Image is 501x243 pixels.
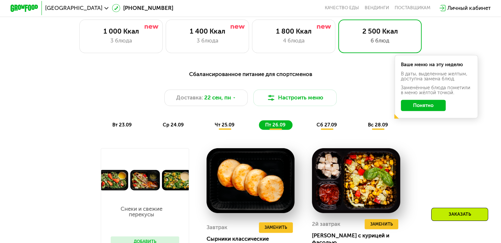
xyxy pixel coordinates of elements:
[207,222,227,233] div: Завтрак
[325,5,359,11] a: Качество еды
[401,62,472,67] div: Ваше меню на эту неделю
[215,122,235,128] span: чт 25.09
[401,100,446,111] button: Понятно
[312,219,340,229] div: 2й завтрак
[176,94,203,102] span: Доставка:
[401,85,472,95] div: Заменённые блюда пометили в меню жёлтой точкой.
[163,122,184,128] span: ср 24.09
[111,206,172,217] p: Снеки и свежие перекусы
[87,27,155,35] div: 1 000 Ккал
[431,208,488,221] div: Заказать
[45,5,102,11] span: [GEOGRAPHIC_DATA]
[173,27,242,35] div: 1 400 Ккал
[207,235,300,242] div: Сырники классические
[365,219,399,229] button: Заменить
[395,5,431,11] div: поставщикам
[368,122,388,128] span: вс 28.09
[346,27,414,35] div: 2 500 Ккал
[173,37,242,45] div: 3 блюда
[264,224,287,231] span: Заменить
[44,70,457,78] div: Сбалансированное питание для спортсменов
[346,37,414,45] div: 6 блюд
[112,122,132,128] span: вт 23.09
[259,27,328,35] div: 1 800 Ккал
[447,4,490,12] div: Личный кабинет
[259,222,293,233] button: Заменить
[204,94,231,102] span: 22 сен, пн
[365,5,389,11] a: Вендинги
[112,4,173,12] a: [PHONE_NUMBER]
[87,37,155,45] div: 3 блюда
[317,122,337,128] span: сб 27.09
[401,71,472,81] div: В даты, выделенные желтым, доступна замена блюд.
[265,122,286,128] span: пт 26.09
[253,90,337,106] button: Настроить меню
[370,221,393,228] span: Заменить
[259,37,328,45] div: 4 блюда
